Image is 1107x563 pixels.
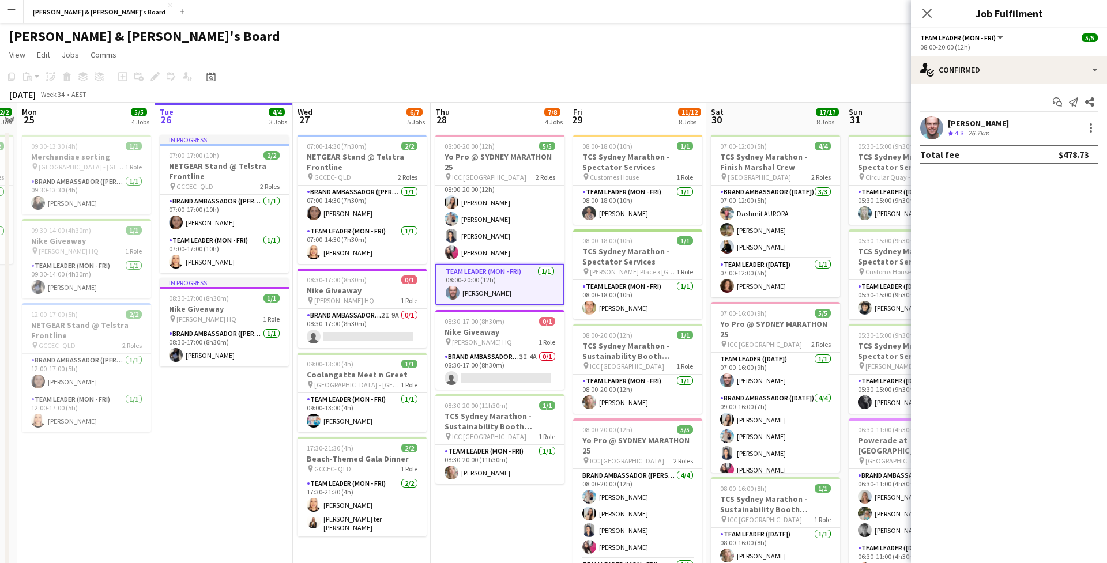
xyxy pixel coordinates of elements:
span: 09:30-13:30 (4h) [31,142,78,150]
span: 5/5 [1082,33,1098,42]
div: Total fee [920,149,959,160]
span: [PERSON_NAME] Place x [GEOGRAPHIC_DATA] [590,267,676,276]
app-card-role: Brand Ambassador ([PERSON_NAME])1/108:30-17:00 (8h30m)[PERSON_NAME] [160,327,289,366]
span: 5/5 [131,108,147,116]
span: Customs House - [GEOGRAPHIC_DATA] [865,267,952,276]
div: 07:00-16:00 (9h)5/5Yo Pro @ SYDNEY MARATHON 25 ICC [GEOGRAPHIC_DATA]2 RolesTeam Leader ([DATE])1/... [711,302,840,473]
span: 2/2 [126,310,142,319]
span: ICC [GEOGRAPHIC_DATA] [452,173,526,182]
span: 1 Role [539,338,555,346]
app-job-card: 05:30-15:00 (9h30m)1/1TCS Sydney Marathon - Spectator Services Customs House - [GEOGRAPHIC_DATA]1... [849,229,978,319]
div: 07:00-12:00 (5h)4/4TCS Sydney Marathon - Finish Marshal Crew [GEOGRAPHIC_DATA]2 RolesBrand Ambass... [711,135,840,297]
span: 0/1 [401,275,417,284]
app-job-card: 17:30-21:30 (4h)2/2Beach-Themed Gala Dinner GCCEC- QLD1 RoleTeam Leader (Mon - Fri)2/217:30-21:30... [298,437,427,536]
span: 2 Roles [811,340,831,349]
span: 1/1 [401,360,417,368]
div: $478.73 [1059,149,1089,160]
span: 1 Role [676,362,693,371]
span: 1/1 [263,294,280,303]
span: 11/12 [678,108,701,116]
span: ICC [GEOGRAPHIC_DATA] [590,456,664,465]
span: 05:30-15:00 (9h30m) [858,331,918,339]
button: Team Leader (Mon - Fri) [920,33,1005,42]
div: In progress [160,278,289,287]
h3: NETGEAR Stand @ Telstra Frontline [160,161,289,182]
app-card-role: Brand Ambassador ([DATE])3/307:00-12:00 (5h)Dashmit AURORA[PERSON_NAME][PERSON_NAME] [711,186,840,258]
span: Team Leader (Mon - Fri) [920,33,996,42]
span: Wed [298,107,312,117]
span: 2/2 [401,142,417,150]
span: [GEOGRAPHIC_DATA] [865,456,929,465]
span: 08:00-20:00 (12h) [582,425,632,434]
span: 07:00-17:00 (10h) [169,151,219,160]
app-card-role: Team Leader ([DATE])1/105:30-15:00 (9h30m)[PERSON_NAME] [849,186,978,225]
h3: NETGEAR Stand @ Telstra Frontline [298,152,427,172]
span: 31 [847,113,863,126]
span: Fri [573,107,582,117]
span: 09:30-14:00 (4h30m) [31,226,91,235]
span: Circular Quay - [GEOGRAPHIC_DATA] - [GEOGRAPHIC_DATA] [865,173,952,182]
span: 2/2 [263,151,280,160]
span: 1 Role [401,464,417,473]
span: 2 Roles [673,456,693,465]
span: 1 Role [401,380,417,389]
h3: TCS Sydney Marathon - Sustainability Booth Support [435,411,564,432]
app-job-card: 08:00-18:00 (10h)1/1TCS Sydney Marathon - Spectator Services [PERSON_NAME] Place x [GEOGRAPHIC_DA... [573,229,702,319]
span: [PERSON_NAME] Place [865,362,932,371]
span: 07:00-12:00 (5h) [720,142,767,150]
span: 05:30-15:00 (9h30m) [858,142,918,150]
div: [DATE] [9,89,36,100]
span: 1 Role [125,247,142,255]
app-card-role: Team Leader (Mon - Fri)1/112:00-17:00 (5h)[PERSON_NAME] [22,393,151,432]
app-job-card: 08:30-20:00 (11h30m)1/1TCS Sydney Marathon - Sustainability Booth Support ICC [GEOGRAPHIC_DATA]1 ... [435,394,564,484]
a: Comms [86,47,121,62]
span: 1/1 [677,236,693,245]
span: 1 Role [814,515,831,524]
span: 12:00-17:00 (5h) [31,310,78,319]
h3: TCS Sydney Marathon - Spectator Services [573,246,702,267]
a: Jobs [57,47,84,62]
a: View [5,47,30,62]
span: 2 Roles [811,173,831,182]
app-card-role: Brand Ambassador ([DATE])3/306:30-11:00 (4h30m)[PERSON_NAME][PERSON_NAME][PERSON_NAME] [849,469,978,542]
div: 08:30-17:00 (8h30m)0/1Nike Giveaway [PERSON_NAME] HQ1 RoleBrand Ambassador ([PERSON_NAME])2I9A0/1... [298,269,427,348]
app-card-role: Brand Ambassador ([PERSON_NAME])4/408:00-20:00 (12h)[PERSON_NAME][PERSON_NAME][PERSON_NAME][PERSO... [435,175,564,264]
div: 5 Jobs [407,118,425,126]
app-card-role: Team Leader (Mon - Fri)1/108:00-20:00 (12h)[PERSON_NAME] [573,375,702,414]
h3: Coolangatta Meet n Greet [298,369,427,380]
div: 08:00-20:00 (12h)1/1TCS Sydney Marathon - Sustainability Booth Support ICC [GEOGRAPHIC_DATA]1 Rol... [573,324,702,414]
app-job-card: 09:00-13:00 (4h)1/1Coolangatta Meet n Greet [GEOGRAPHIC_DATA] - [GEOGRAPHIC_DATA]1 RoleTeam Leade... [298,353,427,432]
h3: TCS Sydney Marathon - Sustainability Booth Support [573,341,702,361]
span: [PERSON_NAME] HQ [452,338,512,346]
span: 1/1 [677,331,693,339]
app-job-card: 07:00-14:30 (7h30m)2/2NETGEAR Stand @ Telstra Frontline GCCEC- QLD2 RolesBrand Ambassador ([PERSO... [298,135,427,264]
span: [GEOGRAPHIC_DATA] - [GEOGRAPHIC_DATA] [314,380,401,389]
span: 08:00-20:00 (12h) [445,142,495,150]
div: 09:30-13:30 (4h)1/1Merchandise sorting [GEOGRAPHIC_DATA] - [GEOGRAPHIC_DATA]1 RoleBrand Ambassado... [22,135,151,214]
div: 3 Jobs [269,118,287,126]
div: 08:30-17:00 (8h30m)0/1Nike Giveaway [PERSON_NAME] HQ1 RoleBrand Ambassador ([PERSON_NAME])3I4A0/1... [435,310,564,390]
app-job-card: 05:30-15:00 (9h30m)1/1TCS Sydney Marathon - Spectator Services [PERSON_NAME] Place1 RoleTeam Lead... [849,324,978,414]
app-card-role: Team Leader ([DATE])1/107:00-12:00 (5h)[PERSON_NAME] [711,258,840,297]
span: 07:00-14:30 (7h30m) [307,142,367,150]
span: Thu [435,107,450,117]
h1: [PERSON_NAME] & [PERSON_NAME]'s Board [9,28,280,45]
app-job-card: 08:00-20:00 (12h)5/5Yo Pro @ SYDNEY MARATHON 25 ICC [GEOGRAPHIC_DATA]2 RolesBrand Ambassador ([PE... [435,135,564,305]
app-job-card: 05:30-15:00 (9h30m)1/1TCS Sydney Marathon - Spectator Services Circular Quay - [GEOGRAPHIC_DATA] ... [849,135,978,225]
span: 2 Roles [536,173,555,182]
div: 09:30-14:00 (4h30m)1/1Nike Giveaway [PERSON_NAME] HQ1 RoleTeam Leader (Mon - Fri)1/109:30-14:00 (... [22,219,151,298]
app-card-role: Brand Ambassador ([DATE])4/409:00-16:00 (7h)[PERSON_NAME][PERSON_NAME][PERSON_NAME][PERSON_NAME] [711,392,840,481]
h3: Yo Pro @ SYDNEY MARATHON 25 [711,319,840,339]
app-card-role: Team Leader (Mon - Fri)1/107:00-14:30 (7h30m)[PERSON_NAME] [298,225,427,264]
span: ICC [GEOGRAPHIC_DATA] [452,432,526,441]
app-card-role: Brand Ambassador ([PERSON_NAME])1/107:00-17:00 (10h)[PERSON_NAME] [160,195,289,234]
span: 1 Role [676,267,693,276]
div: AEST [71,90,86,99]
app-job-card: 12:00-17:00 (5h)2/2NETGEAR Stand @ Telstra Frontline GCCEC- QLD2 RolesBrand Ambassador ([PERSON_N... [22,303,151,432]
h3: Yo Pro @ SYDNEY MARATHON 25 [573,435,702,456]
span: 1 Role [676,173,693,182]
span: 08:00-18:00 (10h) [582,236,632,245]
span: 17/17 [816,108,839,116]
